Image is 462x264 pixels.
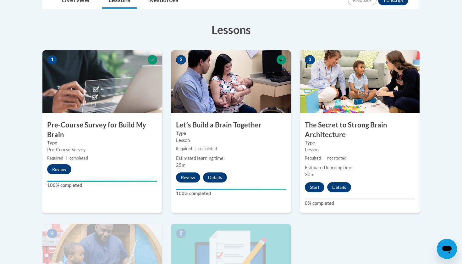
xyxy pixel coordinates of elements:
span: 2 [176,55,186,65]
span: | [323,156,325,160]
h3: Letʹs Build a Brain Together [171,120,291,130]
h3: Lessons [42,22,420,37]
span: 3 [305,55,315,65]
label: Type [176,130,286,137]
label: Type [47,139,157,146]
button: Review [176,172,200,183]
button: Details [203,172,227,183]
span: Required [176,146,192,151]
div: Estimated learning time: [305,164,415,171]
span: completed [198,146,217,151]
img: Course Image [171,50,291,113]
span: 30m [305,172,314,177]
span: 4 [47,229,57,238]
span: 5 [176,229,186,238]
label: 100% completed [47,182,157,189]
h3: The Secret to Strong Brain Architecture [300,120,420,140]
button: Review [47,164,71,174]
div: Lesson [305,146,415,153]
button: Details [327,182,351,192]
span: 1 [47,55,57,65]
label: Type [305,139,415,146]
iframe: Button to launch messaging window [437,239,457,259]
div: Pre-Course Survey [47,146,157,153]
h3: Pre-Course Survey for Build My Brain [42,120,162,140]
button: Start [305,182,324,192]
div: Your progress [176,189,286,190]
span: 25m [176,162,185,168]
label: 100% completed [176,190,286,197]
div: Estimated learning time: [176,155,286,162]
div: Lesson [176,137,286,144]
span: | [195,146,196,151]
img: Course Image [300,50,420,113]
div: Your progress [47,181,157,182]
span: Required [47,156,63,160]
span: Required [305,156,321,160]
span: | [66,156,67,160]
span: completed [69,156,88,160]
span: not started [327,156,346,160]
label: 0% completed [305,200,415,207]
img: Course Image [42,50,162,113]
